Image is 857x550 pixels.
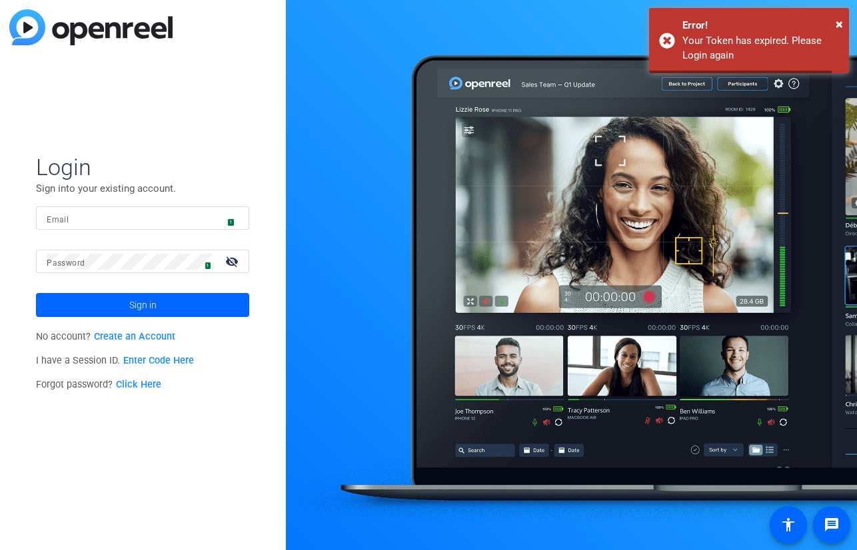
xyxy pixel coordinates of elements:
p: Sign into your existing account. [36,181,249,196]
span: Forgot password? [36,379,161,390]
div: Your Token has expired. Please Login again [682,33,839,63]
img: blue-gradient.svg [9,9,173,45]
a: Click Here [116,379,161,390]
span: × [836,16,843,32]
mat-icon: accessibility [780,517,796,533]
mat-label: Password [47,258,85,268]
mat-icon: visibility_off [217,252,249,271]
span: 1 [205,262,212,270]
img: npw-badge-icon.svg [199,256,209,267]
span: Login [36,153,249,181]
button: Sign in [36,293,249,317]
a: Enter Code Here [123,355,194,366]
a: Create an Account [94,331,175,342]
span: Sign in [129,288,157,322]
mat-label: Email [47,215,69,224]
span: No account? [36,331,175,342]
button: Close [836,14,843,34]
img: npw-badge-icon.svg [222,213,233,224]
span: 1 [227,218,235,226]
span: I have a Session ID. [36,355,194,366]
div: Error! [682,18,839,33]
input: Enter Email Address [47,210,239,226]
mat-icon: message [824,517,840,533]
